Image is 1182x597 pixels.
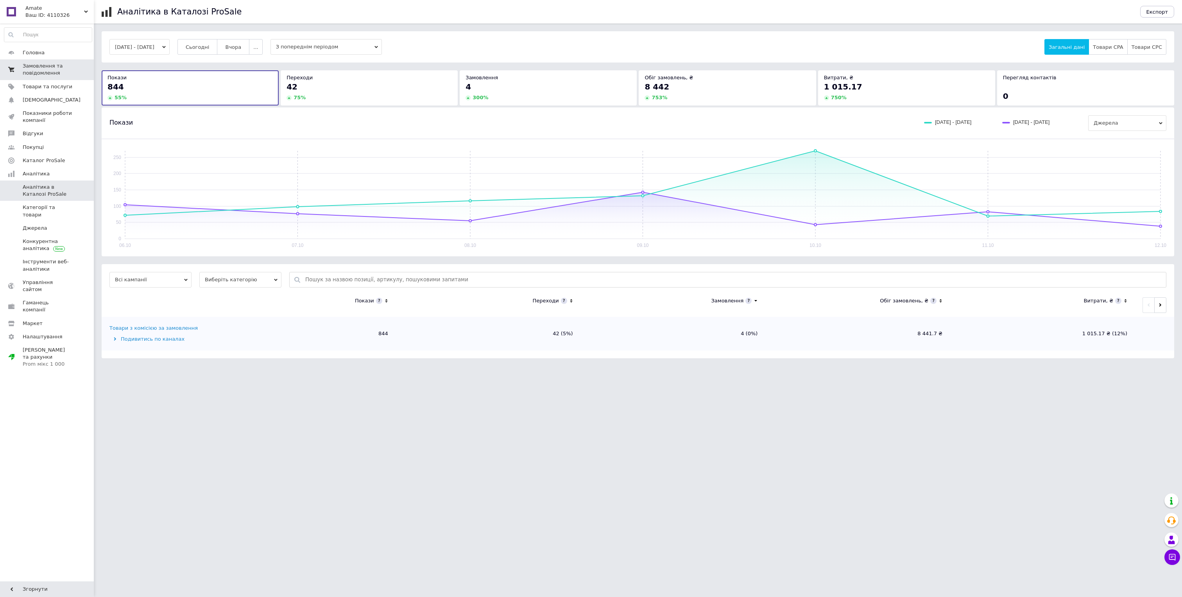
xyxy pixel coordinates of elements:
[4,28,92,42] input: Пошук
[23,225,47,232] span: Джерела
[950,317,1135,350] td: 1 015.17 ₴ (12%)
[23,279,72,293] span: Управління сайтом
[1003,75,1057,80] span: Перегляд контактів
[1083,297,1113,304] div: Витрати, ₴
[23,110,72,124] span: Показники роботи компанії
[1155,243,1166,248] text: 12.10
[115,95,127,100] span: 55 %
[466,82,471,91] span: 4
[765,317,950,350] td: 8 441.7 ₴
[831,95,847,100] span: 750 %
[23,333,63,340] span: Налаштування
[117,7,242,16] h1: Аналітика в Каталозі ProSale
[287,82,297,91] span: 42
[23,49,45,56] span: Головна
[824,82,862,91] span: 1 015.17
[287,75,313,80] span: Переходи
[116,220,122,225] text: 50
[1089,39,1127,55] button: Товари CPA
[637,243,648,248] text: 09.10
[305,272,1162,287] input: Пошук за назвою позиції, артикулу, пошуковими запитами
[23,361,72,368] div: Prom мікс 1 000
[113,187,121,193] text: 150
[107,75,127,80] span: Покази
[473,95,488,100] span: 300 %
[292,243,303,248] text: 07.10
[109,325,198,332] div: Товари з комісією за замовлення
[253,44,258,50] span: ...
[880,297,928,304] div: Обіг замовлень, ₴
[809,243,821,248] text: 10.10
[23,258,72,272] span: Інструменти веб-аналітики
[113,204,121,209] text: 100
[1140,6,1175,18] button: Експорт
[109,39,170,55] button: [DATE] - [DATE]
[1164,549,1180,565] button: Чат з покупцем
[1093,44,1123,50] span: Товари CPA
[217,39,249,55] button: Вчора
[109,336,209,343] div: Подивитись по каналах
[113,171,121,176] text: 200
[1003,91,1008,101] span: 0
[109,118,133,127] span: Покази
[1132,44,1162,50] span: Товари CPC
[199,272,281,288] span: Виберіть категорію
[581,317,766,350] td: 4 (0%)
[249,39,262,55] button: ...
[1044,39,1089,55] button: Загальні дані
[23,299,72,313] span: Гаманець компанії
[23,144,44,151] span: Покупці
[211,317,396,350] td: 844
[464,243,476,248] text: 08.10
[23,347,72,368] span: [PERSON_NAME] та рахунки
[23,320,43,327] span: Маркет
[1088,115,1166,131] span: Джерела
[23,157,65,164] span: Каталог ProSale
[982,243,994,248] text: 11.10
[1049,44,1085,50] span: Загальні дані
[532,297,559,304] div: Переходи
[177,39,218,55] button: Сьогодні
[119,243,131,248] text: 06.10
[23,170,50,177] span: Аналітика
[294,95,306,100] span: 75 %
[225,44,241,50] span: Вчора
[355,297,374,304] div: Покази
[824,75,854,80] span: Витрати, ₴
[1146,9,1168,15] span: Експорт
[25,12,94,19] div: Ваш ID: 4110326
[23,204,72,218] span: Категорії та товари
[645,75,693,80] span: Обіг замовлень, ₴
[186,44,210,50] span: Сьогодні
[25,5,84,12] span: Amate
[466,75,498,80] span: Замовлення
[23,238,72,252] span: Конкурентна аналітика
[109,272,192,288] span: Всі кампанії
[23,184,72,198] span: Аналітика в Каталозі ProSale
[270,39,382,55] span: З попереднім періодом
[113,155,121,160] text: 250
[645,82,669,91] span: 8 442
[711,297,744,304] div: Замовлення
[396,317,581,350] td: 42 (5%)
[23,83,72,90] span: Товари та послуги
[23,63,72,77] span: Замовлення та повідомлення
[652,95,667,100] span: 753 %
[1127,39,1166,55] button: Товари CPC
[23,97,81,104] span: [DEMOGRAPHIC_DATA]
[23,130,43,137] span: Відгуки
[107,82,124,91] span: 844
[118,236,121,241] text: 0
